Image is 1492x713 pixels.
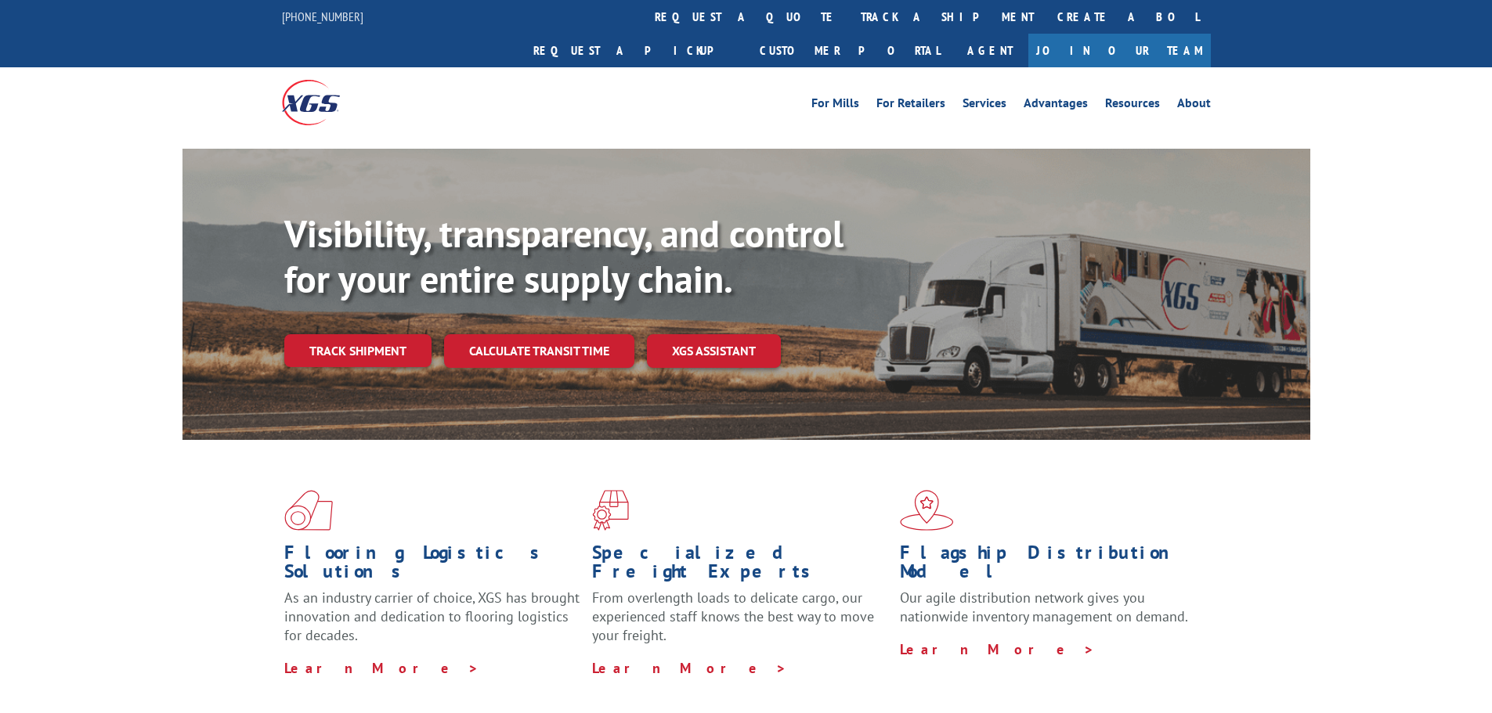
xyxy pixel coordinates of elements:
span: Our agile distribution network gives you nationwide inventory management on demand. [900,589,1188,625]
a: Customer Portal [748,34,952,67]
a: For Mills [811,97,859,114]
img: xgs-icon-flagship-distribution-model-red [900,490,954,531]
a: Advantages [1024,97,1088,114]
a: [PHONE_NUMBER] [282,9,363,24]
a: Resources [1105,97,1160,114]
img: xgs-icon-total-supply-chain-intelligence-red [284,490,333,531]
b: Visibility, transparency, and control for your entire supply chain. [284,209,844,303]
h1: Specialized Freight Experts [592,543,888,589]
a: About [1177,97,1211,114]
a: Calculate transit time [444,334,634,368]
a: Services [963,97,1006,114]
a: Learn More > [900,640,1095,658]
h1: Flagship Distribution Model [900,543,1196,589]
a: Agent [952,34,1028,67]
p: From overlength loads to delicate cargo, our experienced staff knows the best way to move your fr... [592,589,888,658]
a: XGS ASSISTANT [647,334,781,368]
a: Request a pickup [522,34,748,67]
span: As an industry carrier of choice, XGS has brought innovation and dedication to flooring logistics... [284,589,580,644]
a: Join Our Team [1028,34,1211,67]
a: Learn More > [284,659,479,677]
img: xgs-icon-focused-on-flooring-red [592,490,629,531]
h1: Flooring Logistics Solutions [284,543,580,589]
a: For Retailers [876,97,945,114]
a: Learn More > [592,659,787,677]
a: Track shipment [284,334,432,367]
